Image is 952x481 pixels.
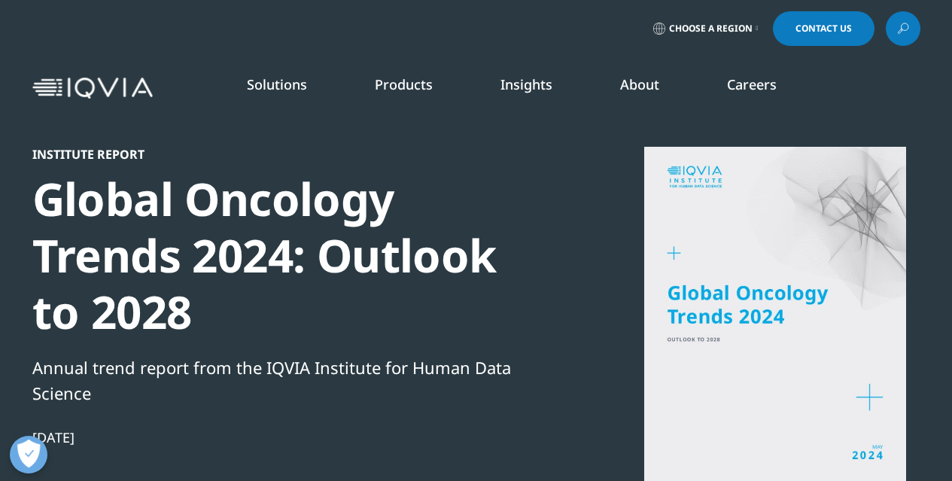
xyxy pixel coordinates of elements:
a: Contact Us [773,11,874,46]
button: Open Preferences [10,436,47,473]
a: About [620,75,659,93]
div: Global Oncology Trends 2024: Outlook to 2028 [32,171,549,340]
img: IQVIA Healthcare Information Technology and Pharma Clinical Research Company [32,78,153,99]
a: Insights [500,75,552,93]
div: Institute Report [32,147,549,162]
a: Products [375,75,433,93]
div: Annual trend report from the IQVIA Institute for Human Data Science [32,355,549,406]
nav: Primary [159,53,920,123]
a: Solutions [247,75,307,93]
span: Choose a Region [669,23,753,35]
a: Careers [727,75,777,93]
span: Contact Us [795,24,852,33]
div: [DATE] [32,428,549,446]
